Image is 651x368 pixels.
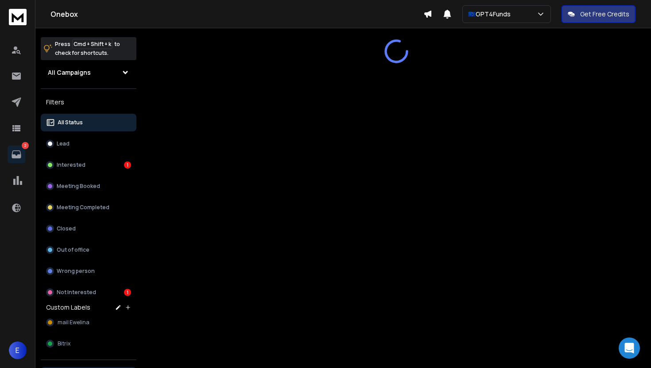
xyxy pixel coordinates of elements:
h3: Custom Labels [46,303,90,312]
p: Interested [57,161,85,169]
p: Get Free Credits [580,10,629,19]
a: 2 [8,146,25,163]
p: All Status [58,119,83,126]
span: Cmd + Shift + k [72,39,112,49]
div: Open Intercom Messenger [619,337,640,359]
button: Get Free Credits [562,5,635,23]
h3: Filters [41,96,136,108]
p: Meeting Completed [57,204,109,211]
p: Closed [57,225,76,232]
p: 2 [22,142,29,149]
button: E [9,341,27,359]
img: logo [9,9,27,25]
button: Closed [41,220,136,238]
button: Lead [41,135,136,153]
h1: All Campaigns [48,68,91,77]
button: Wrong person [41,262,136,280]
p: Out of office [57,246,89,253]
div: 1 [124,161,131,169]
span: mail Ewelina [58,319,89,326]
button: Out of office [41,241,136,259]
p: Wrong person [57,268,95,275]
button: Meeting Completed [41,199,136,216]
button: Not Interested1 [41,284,136,301]
span: Bitrix [58,340,70,347]
button: Bitrix [41,335,136,353]
p: Press to check for shortcuts. [55,40,120,57]
p: 🇪🇺GPT4Funds [468,10,514,19]
div: 1 [124,289,131,296]
h1: Onebox [50,9,423,19]
p: Meeting Booked [57,183,100,190]
button: mail Ewelina [41,314,136,331]
button: All Status [41,114,136,131]
button: Meeting Booked [41,177,136,195]
button: Interested1 [41,156,136,174]
button: All Campaigns [41,64,136,81]
p: Lead [57,140,70,147]
p: Not Interested [57,289,96,296]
